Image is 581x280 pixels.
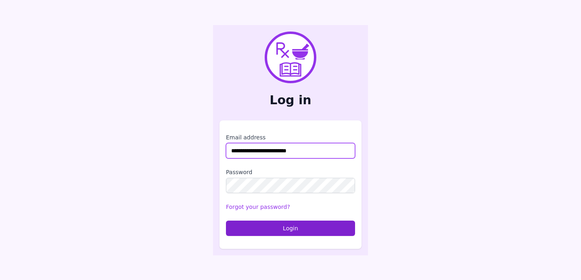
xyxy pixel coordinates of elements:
label: Password [226,168,355,176]
img: PharmXellence Logo [265,32,316,83]
a: Forgot your password? [226,204,290,210]
label: Email address [226,133,355,141]
h2: Log in [219,93,362,107]
button: Login [226,221,355,236]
